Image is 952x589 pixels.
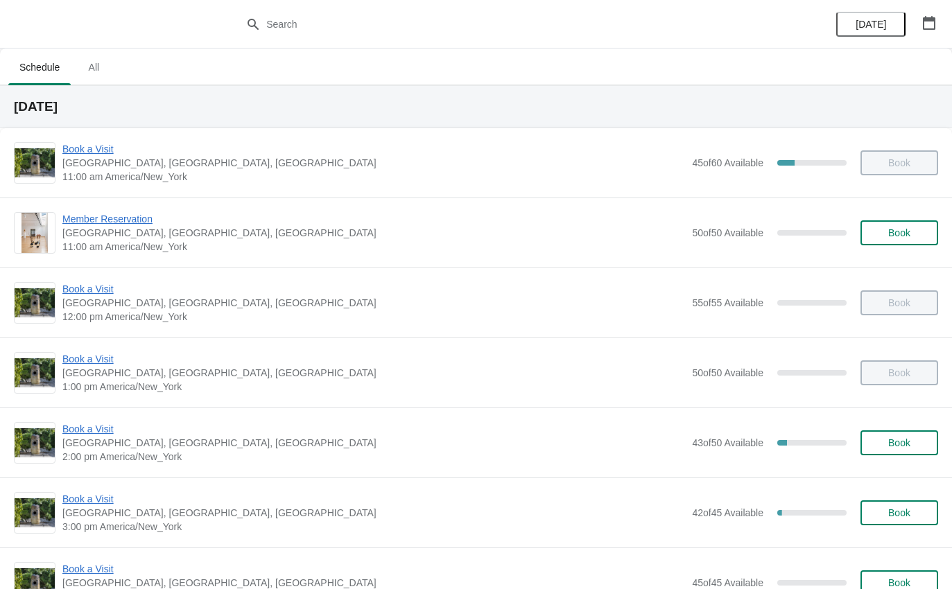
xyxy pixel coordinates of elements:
[856,19,886,30] span: [DATE]
[62,296,685,310] span: [GEOGRAPHIC_DATA], [GEOGRAPHIC_DATA], [GEOGRAPHIC_DATA]
[62,380,685,394] span: 1:00 pm America/New_York
[692,297,763,308] span: 55 of 55 Available
[888,227,910,238] span: Book
[62,520,685,534] span: 3:00 pm America/New_York
[15,288,55,317] img: Book a Visit | The Noguchi Museum, 33rd Road, Queens, NY, USA | 12:00 pm America/New_York
[692,577,763,588] span: 45 of 45 Available
[266,12,714,37] input: Search
[860,500,938,525] button: Book
[15,498,55,527] img: Book a Visit | The Noguchi Museum, 33rd Road, Queens, NY, USA | 3:00 pm America/New_York
[62,226,685,240] span: [GEOGRAPHIC_DATA], [GEOGRAPHIC_DATA], [GEOGRAPHIC_DATA]
[62,562,685,576] span: Book a Visit
[15,358,55,387] img: Book a Visit | The Noguchi Museum, 33rd Road, Queens, NY, USA | 1:00 pm America/New_York
[860,430,938,455] button: Book
[692,367,763,378] span: 50 of 50 Available
[62,170,685,184] span: 11:00 am America/New_York
[860,220,938,245] button: Book
[692,157,763,168] span: 45 of 60 Available
[62,366,685,380] span: [GEOGRAPHIC_DATA], [GEOGRAPHIC_DATA], [GEOGRAPHIC_DATA]
[62,282,685,296] span: Book a Visit
[8,55,71,80] span: Schedule
[62,310,685,324] span: 12:00 pm America/New_York
[62,492,685,506] span: Book a Visit
[21,213,49,253] img: Member Reservation | The Noguchi Museum, 33rd Road, Queens, NY, USA | 11:00 am America/New_York
[62,506,685,520] span: [GEOGRAPHIC_DATA], [GEOGRAPHIC_DATA], [GEOGRAPHIC_DATA]
[62,142,685,156] span: Book a Visit
[692,437,763,448] span: 43 of 50 Available
[62,212,685,226] span: Member Reservation
[692,227,763,238] span: 50 of 50 Available
[836,12,906,37] button: [DATE]
[62,422,685,436] span: Book a Visit
[888,437,910,448] span: Book
[15,428,55,457] img: Book a Visit | The Noguchi Museum, 33rd Road, Queens, NY, USA | 2:00 pm America/New_York
[62,352,685,366] span: Book a Visit
[14,100,938,114] h2: [DATE]
[888,577,910,588] span: Book
[62,156,685,170] span: [GEOGRAPHIC_DATA], [GEOGRAPHIC_DATA], [GEOGRAPHIC_DATA]
[888,507,910,518] span: Book
[76,55,111,80] span: All
[62,436,685,450] span: [GEOGRAPHIC_DATA], [GEOGRAPHIC_DATA], [GEOGRAPHIC_DATA]
[62,240,685,254] span: 11:00 am America/New_York
[62,450,685,464] span: 2:00 pm America/New_York
[692,507,763,518] span: 42 of 45 Available
[15,148,55,177] img: Book a Visit | The Noguchi Museum, 33rd Road, Queens, NY, USA | 11:00 am America/New_York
